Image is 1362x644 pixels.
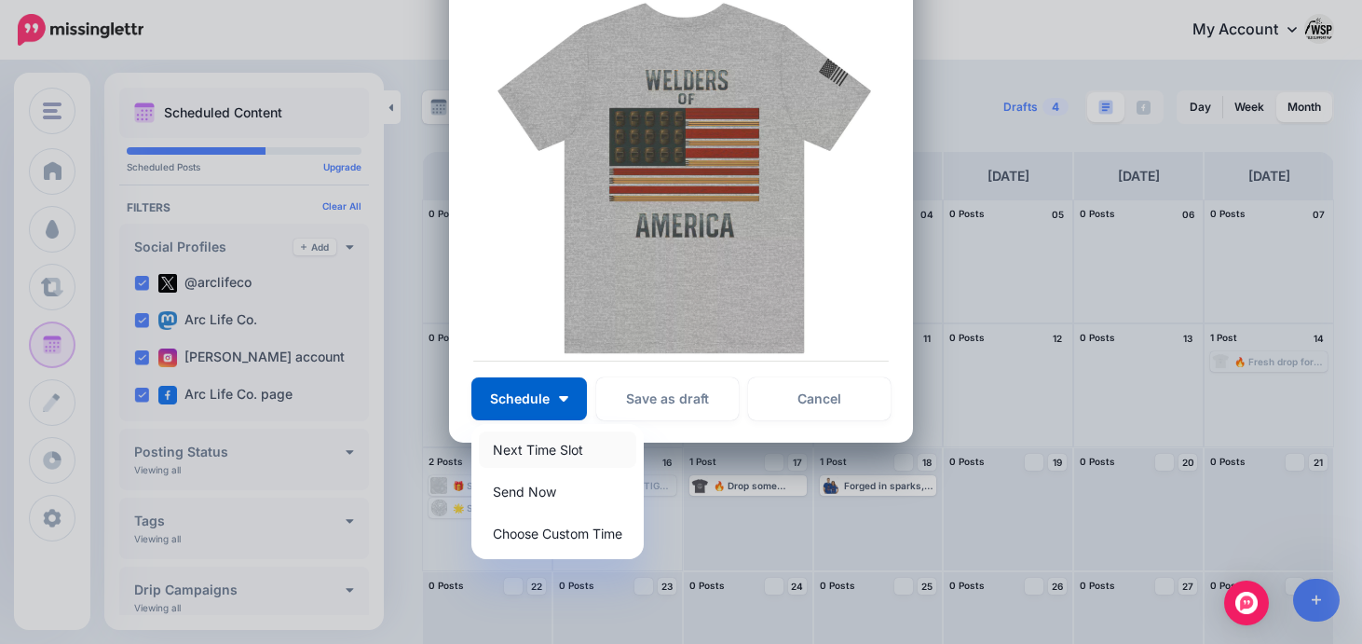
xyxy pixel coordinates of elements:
div: Schedule [471,424,644,559]
a: Send Now [479,473,636,510]
div: Open Intercom Messenger [1224,581,1269,625]
a: Choose Custom Time [479,515,636,552]
span: Schedule [490,392,550,405]
a: Cancel [748,377,891,420]
button: Save as draft [596,377,739,420]
button: Schedule [471,377,587,420]
a: Next Time Slot [479,432,636,468]
img: arrow-down-white.png [559,396,568,402]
